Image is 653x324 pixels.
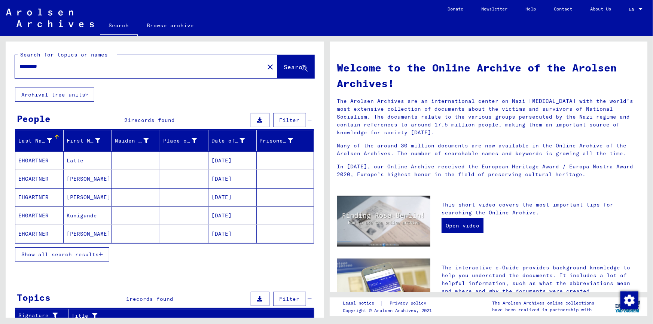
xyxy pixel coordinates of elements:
span: EN [629,7,637,12]
p: The Arolsen Archives are an international center on Nazi [MEDICAL_DATA] with the world’s most ext... [337,97,640,137]
mat-cell: [DATE] [208,207,257,224]
a: Search [100,16,138,36]
p: Many of the around 30 million documents are now available in the Online Archive of the Arolsen Ar... [337,142,640,158]
button: Archival tree units [15,88,94,102]
a: Browse archive [138,16,203,34]
div: Date of Birth [211,137,245,145]
p: have been realized in partnership with [492,306,594,313]
div: Topics [17,291,51,304]
mat-cell: [DATE] [208,188,257,206]
mat-cell: EHGARTNER [15,152,64,169]
img: Arolsen_neg.svg [6,9,94,27]
span: Filter [280,296,300,302]
mat-header-cell: Place of Birth [160,130,208,151]
div: Maiden Name [115,137,149,145]
div: Signature [18,310,68,322]
mat-cell: [PERSON_NAME] [64,225,112,243]
mat-cell: [PERSON_NAME] [64,170,112,188]
button: Filter [273,292,306,306]
button: Filter [273,113,306,127]
span: records found [129,296,173,302]
span: Show all search results [21,251,99,258]
div: Signature [18,312,59,320]
div: People [17,112,51,125]
mat-cell: EHGARTNER [15,225,64,243]
mat-icon: close [266,62,275,71]
div: Prisoner # [260,135,305,147]
mat-cell: Latte [64,152,112,169]
span: Search [284,63,306,71]
mat-label: Search for topics or names [20,51,108,58]
div: Last Name [18,135,63,147]
mat-cell: EHGARTNER [15,207,64,224]
mat-cell: Kunigunde [64,207,112,224]
div: First Name [67,137,100,145]
mat-header-cell: First Name [64,130,112,151]
img: yv_logo.png [614,297,642,316]
p: The Arolsen Archives online collections [492,300,594,306]
a: Privacy policy [384,299,435,307]
div: Last Name [18,137,52,145]
span: 1 [126,296,129,302]
img: eguide.jpg [337,259,431,321]
mat-header-cell: Date of Birth [208,130,257,151]
mat-cell: [DATE] [208,225,257,243]
div: Date of Birth [211,135,256,147]
mat-header-cell: Last Name [15,130,64,151]
button: Show all search results [15,247,109,262]
mat-cell: [PERSON_NAME] [64,188,112,206]
div: First Name [67,135,112,147]
mat-header-cell: Maiden Name [112,130,160,151]
div: Title [71,310,305,322]
div: | [343,299,435,307]
img: video.jpg [337,196,431,247]
mat-cell: EHGARTNER [15,170,64,188]
h1: Welcome to the Online Archive of the Arolsen Archives! [337,60,640,91]
a: Open video [442,218,483,233]
mat-cell: [DATE] [208,152,257,169]
p: The interactive e-Guide provides background knowledge to help you understand the documents. It in... [442,264,640,295]
img: Change consent [620,291,638,309]
mat-cell: [DATE] [208,170,257,188]
mat-header-cell: Prisoner # [257,130,314,151]
a: Legal notice [343,299,380,307]
span: records found [131,117,175,123]
div: Prisoner # [260,137,293,145]
span: Filter [280,117,300,123]
p: Copyright © Arolsen Archives, 2021 [343,307,435,314]
div: Title [71,312,296,320]
div: Place of Birth [163,135,208,147]
button: Search [278,55,314,78]
p: In [DATE], our Online Archive received the European Heritage Award / Europa Nostra Award 2020, Eu... [337,163,640,178]
span: 21 [124,117,131,123]
p: This short video covers the most important tips for searching the Online Archive. [442,201,640,217]
div: Place of Birth [163,137,197,145]
button: Clear [263,59,278,74]
div: Maiden Name [115,135,160,147]
mat-cell: EHGARTNER [15,188,64,206]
